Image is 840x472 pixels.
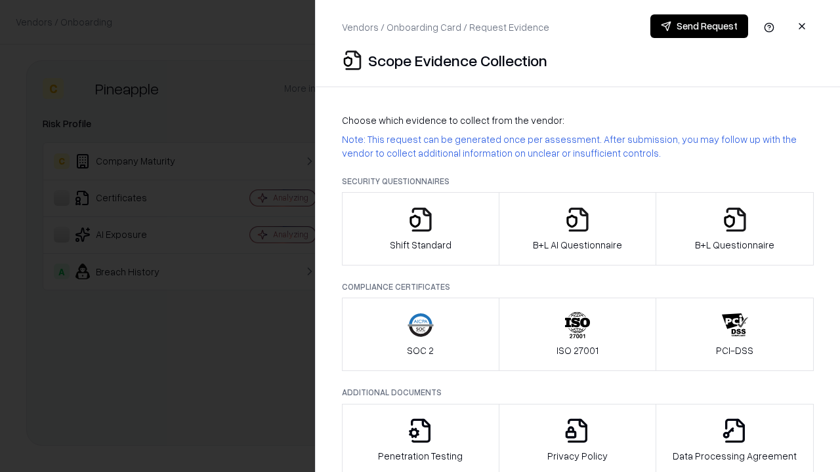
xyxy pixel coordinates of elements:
p: Data Processing Agreement [673,449,797,463]
p: B+L AI Questionnaire [533,238,622,252]
button: SOC 2 [342,298,499,371]
p: PCI-DSS [716,344,753,357]
button: Send Request [650,14,748,38]
p: Compliance Certificates [342,281,814,292]
p: Scope Evidence Collection [368,50,547,71]
p: B+L Questionnaire [695,238,774,252]
p: Vendors / Onboarding Card / Request Evidence [342,20,549,34]
p: Penetration Testing [378,449,463,463]
p: Choose which evidence to collect from the vendor: [342,113,814,127]
button: ISO 27001 [499,298,657,371]
p: ISO 27001 [556,344,598,357]
p: Shift Standard [390,238,451,252]
p: Note: This request can be generated once per assessment. After submission, you may follow up with... [342,132,814,160]
button: PCI-DSS [656,298,814,371]
button: B+L AI Questionnaire [499,192,657,265]
p: Additional Documents [342,387,814,398]
button: Shift Standard [342,192,499,265]
p: Privacy Policy [547,449,608,463]
p: SOC 2 [407,344,434,357]
button: B+L Questionnaire [656,192,814,265]
p: Security Questionnaires [342,176,814,187]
